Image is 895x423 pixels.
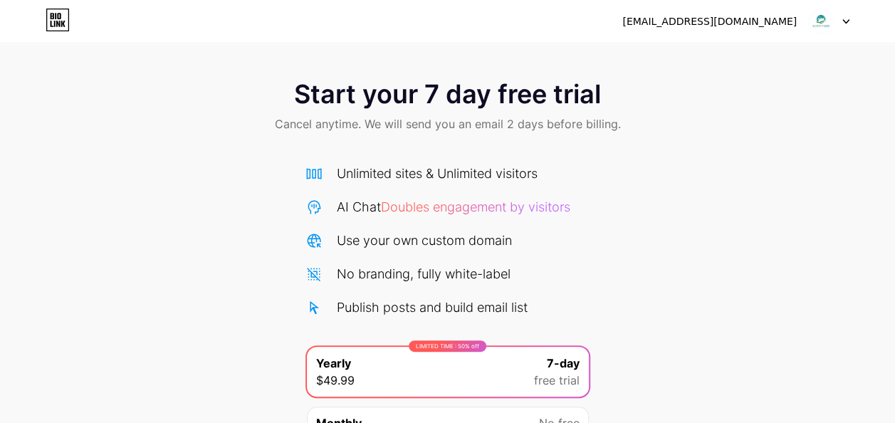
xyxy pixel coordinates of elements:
div: LIMITED TIME : 50% off [409,340,486,352]
div: AI Chat [337,197,570,216]
span: Cancel anytime. We will send you an email 2 days before billing. [275,115,621,132]
span: $49.99 [316,372,355,389]
span: 7-day [547,355,580,372]
span: Start your 7 day free trial [294,80,601,108]
span: Yearly [316,355,351,372]
div: Publish posts and build email list [337,298,528,317]
img: khushienterprise [807,8,834,35]
span: free trial [534,372,580,389]
div: [EMAIL_ADDRESS][DOMAIN_NAME] [622,14,797,29]
div: No branding, fully white-label [337,264,511,283]
div: Use your own custom domain [337,231,512,250]
div: Unlimited sites & Unlimited visitors [337,164,538,183]
span: Doubles engagement by visitors [381,199,570,214]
